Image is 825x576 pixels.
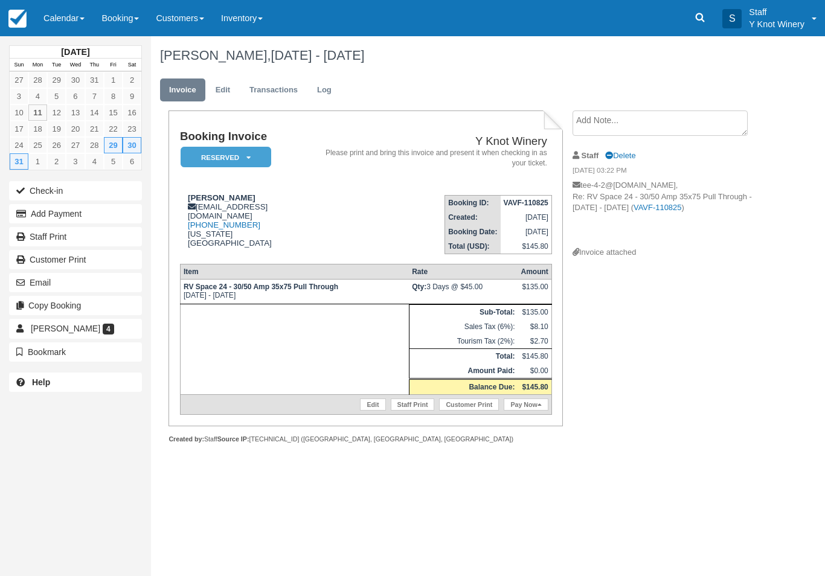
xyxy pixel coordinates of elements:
[61,47,89,57] strong: [DATE]
[47,121,66,137] a: 19
[181,147,271,168] em: Reserved
[10,59,28,72] th: Sun
[85,121,104,137] a: 21
[573,165,761,179] em: [DATE] 03:22 PM
[409,280,518,304] td: 3 Days @ $45.00
[605,151,635,160] a: Delete
[85,153,104,170] a: 4
[240,78,307,102] a: Transactions
[85,88,104,104] a: 7
[180,280,409,304] td: [DATE] - [DATE]
[123,104,141,121] a: 16
[188,193,255,202] strong: [PERSON_NAME]
[412,283,426,291] strong: Qty
[518,305,551,320] td: $135.00
[169,435,563,444] div: Staff [TECHNICAL_ID] ([GEOGRAPHIC_DATA], [GEOGRAPHIC_DATA], [GEOGRAPHIC_DATA])
[409,334,518,349] td: Tourism Tax (2%):
[409,319,518,334] td: Sales Tax (6%):
[207,78,239,102] a: Edit
[104,153,123,170] a: 5
[409,379,518,395] th: Balance Due:
[123,121,141,137] a: 23
[217,435,249,443] strong: Source IP:
[518,363,551,379] td: $0.00
[47,137,66,153] a: 26
[66,88,85,104] a: 6
[9,342,142,362] button: Bookmark
[445,196,501,211] th: Booking ID:
[169,435,204,443] strong: Created by:
[104,121,123,137] a: 22
[409,305,518,320] th: Sub-Total:
[28,153,47,170] a: 1
[522,383,548,391] strong: $145.80
[749,18,804,30] p: Y Knot Winery
[326,135,547,148] h2: Y Knot Winery
[188,220,260,229] a: [PHONE_NUMBER]
[9,319,142,338] a: [PERSON_NAME] 4
[103,324,114,334] span: 4
[28,104,47,121] a: 11
[9,204,142,223] button: Add Payment
[123,153,141,170] a: 6
[47,104,66,121] a: 12
[47,153,66,170] a: 2
[10,72,28,88] a: 27
[104,137,123,153] a: 29
[518,319,551,334] td: $8.10
[504,398,548,411] a: Pay Now
[518,334,551,349] td: $2.70
[634,203,681,212] a: VAVF-110825
[9,296,142,315] button: Copy Booking
[184,283,338,291] strong: RV Space 24 - 30/50 Amp 35x75 Pull Through
[409,349,518,364] th: Total:
[66,137,85,153] a: 27
[123,88,141,104] a: 9
[104,104,123,121] a: 15
[10,104,28,121] a: 10
[722,9,742,28] div: S
[85,59,104,72] th: Thu
[9,373,142,392] a: Help
[180,193,321,248] div: [EMAIL_ADDRESS][DOMAIN_NAME] [US_STATE] [GEOGRAPHIC_DATA]
[360,398,385,411] a: Edit
[749,6,804,18] p: Staff
[445,225,501,239] th: Booking Date:
[518,264,551,280] th: Amount
[160,78,205,102] a: Invoice
[9,181,142,200] button: Check-in
[501,225,552,239] td: [DATE]
[308,78,341,102] a: Log
[326,148,547,168] address: Please print and bring this invoice and present it when checking in as your ticket.
[28,59,47,72] th: Mon
[8,10,27,28] img: checkfront-main-nav-mini-logo.png
[28,121,47,137] a: 18
[104,59,123,72] th: Fri
[28,137,47,153] a: 25
[180,146,267,168] a: Reserved
[66,72,85,88] a: 30
[582,151,599,160] strong: Staff
[123,137,141,153] a: 30
[104,88,123,104] a: 8
[501,210,552,225] td: [DATE]
[573,247,761,258] div: Invoice attached
[32,377,50,387] b: Help
[10,153,28,170] a: 31
[409,363,518,379] th: Amount Paid:
[66,59,85,72] th: Wed
[9,250,142,269] a: Customer Print
[104,72,123,88] a: 1
[521,283,548,301] div: $135.00
[180,264,409,280] th: Item
[501,239,552,254] td: $145.80
[409,264,518,280] th: Rate
[391,398,435,411] a: Staff Print
[28,72,47,88] a: 28
[10,137,28,153] a: 24
[504,199,548,207] strong: VAVF-110825
[66,153,85,170] a: 3
[47,59,66,72] th: Tue
[28,88,47,104] a: 4
[85,137,104,153] a: 28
